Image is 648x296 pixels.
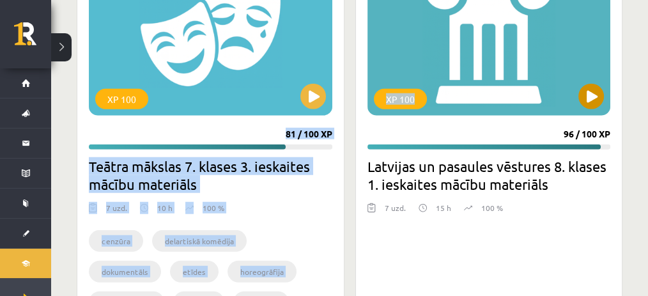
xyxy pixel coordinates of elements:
h2: Latvijas un pasaules vēstures 8. klases 1. ieskaites mācību materiāls [367,157,611,193]
div: XP 100 [95,89,148,109]
a: Rīgas 1. Tālmācības vidusskola [14,22,51,54]
li: etīdes [170,261,219,283]
li: delartiskā komēdija [152,230,247,252]
li: dokumentāls [89,261,161,283]
div: 7 uzd. [106,202,127,221]
div: XP 100 [374,89,427,109]
div: 7 uzd. [385,202,406,221]
p: 100 % [203,202,224,214]
p: 100 % [481,202,503,214]
li: cenzūra [89,230,143,252]
h2: Teātra mākslas 7. klases 3. ieskaites mācību materiāls [89,157,332,193]
p: 10 h [157,202,173,214]
li: horeogrāfija [228,261,297,283]
p: 15 h [436,202,451,214]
